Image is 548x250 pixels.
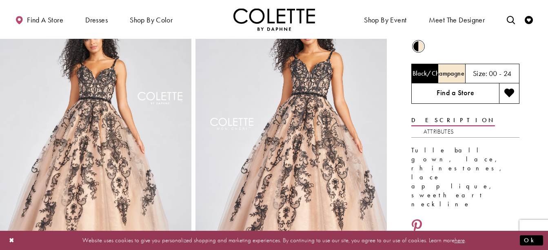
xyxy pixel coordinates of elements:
a: Share using Pinterest - Opens in new tab [411,219,422,234]
img: Colette by Daphne [233,8,315,31]
span: Meet the designer [429,16,485,24]
a: Find a store [13,8,65,31]
h5: Chosen color [413,70,464,77]
button: Close Dialog [5,233,19,248]
span: Size: [473,69,488,78]
a: Meet the designer [427,8,487,31]
p: Website uses cookies to give you personalized shopping and marketing experiences. By continuing t... [59,235,489,246]
button: Add to wishlist [499,83,519,104]
span: Shop By Event [362,8,408,31]
a: Check Wishlist [523,8,535,31]
span: Shop By Event [364,16,406,24]
div: Product color controls state depends on size chosen [411,38,519,54]
a: Attributes [424,126,454,138]
a: Toggle search [505,8,517,31]
button: Submit Dialog [520,235,543,246]
div: Tulle ball gown, lace, rhinestones, lace applique, sweetheart neckline [411,146,519,209]
span: Find a store [27,16,63,24]
div: Black/Champagne [411,39,426,54]
h5: 00 - 24 [489,69,512,78]
a: Find a Store [411,83,499,104]
a: Description [411,114,495,126]
span: Shop by color [128,8,175,31]
span: Shop by color [130,16,173,24]
span: Dresses [83,8,110,31]
a: here [455,236,465,244]
span: Dresses [85,16,108,24]
a: Visit Home Page [233,8,315,31]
